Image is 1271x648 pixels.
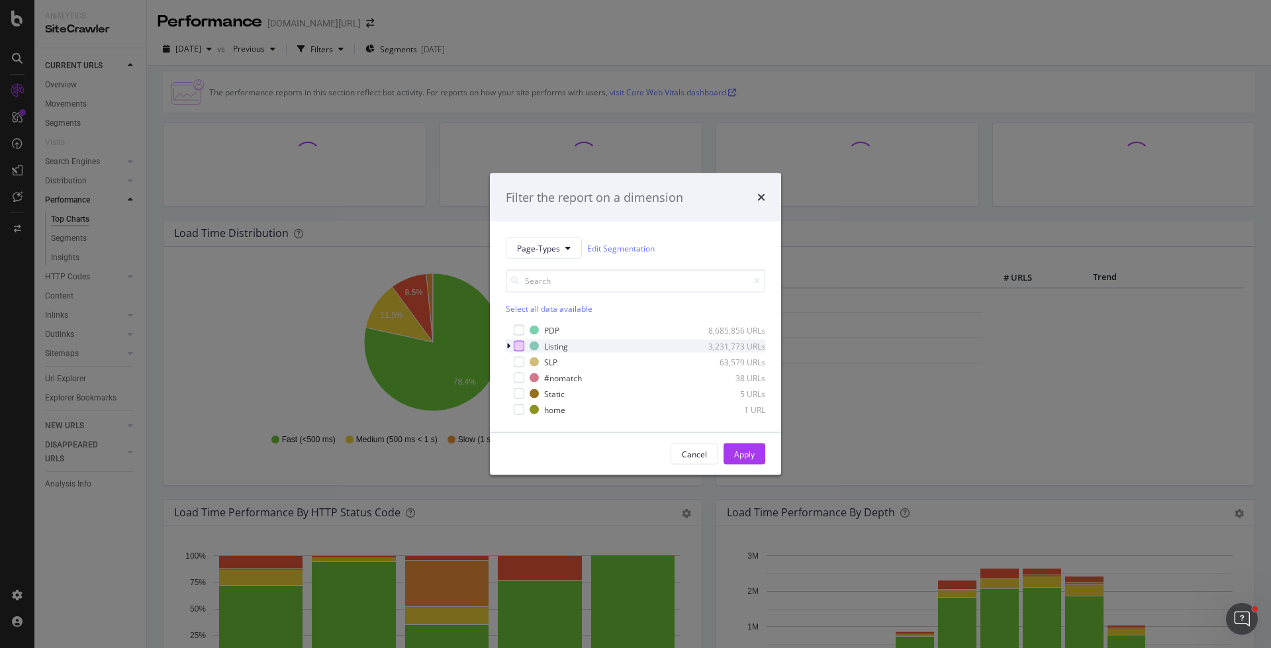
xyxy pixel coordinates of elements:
div: Static [544,388,565,399]
div: Filter the report on a dimension [506,189,683,206]
div: Select all data available [506,303,765,314]
button: Page-Types [506,238,582,259]
div: PDP [544,324,559,336]
div: home [544,404,565,415]
div: Apply [734,448,755,459]
input: Search [506,269,765,293]
span: Page-Types [517,242,560,254]
div: Cancel [682,448,707,459]
a: Edit Segmentation [587,241,655,255]
div: 38 URLs [700,372,765,383]
div: times [757,189,765,206]
div: 3,231,773 URLs [700,340,765,351]
div: 1 URL [700,404,765,415]
div: SLP [544,356,557,367]
button: Cancel [671,443,718,465]
div: modal [490,173,781,475]
button: Apply [724,443,765,465]
div: #nomatch [544,372,582,383]
div: 63,579 URLs [700,356,765,367]
div: 5 URLs [700,388,765,399]
div: 8,685,856 URLs [700,324,765,336]
div: Listing [544,340,568,351]
iframe: Intercom live chat [1226,603,1258,635]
